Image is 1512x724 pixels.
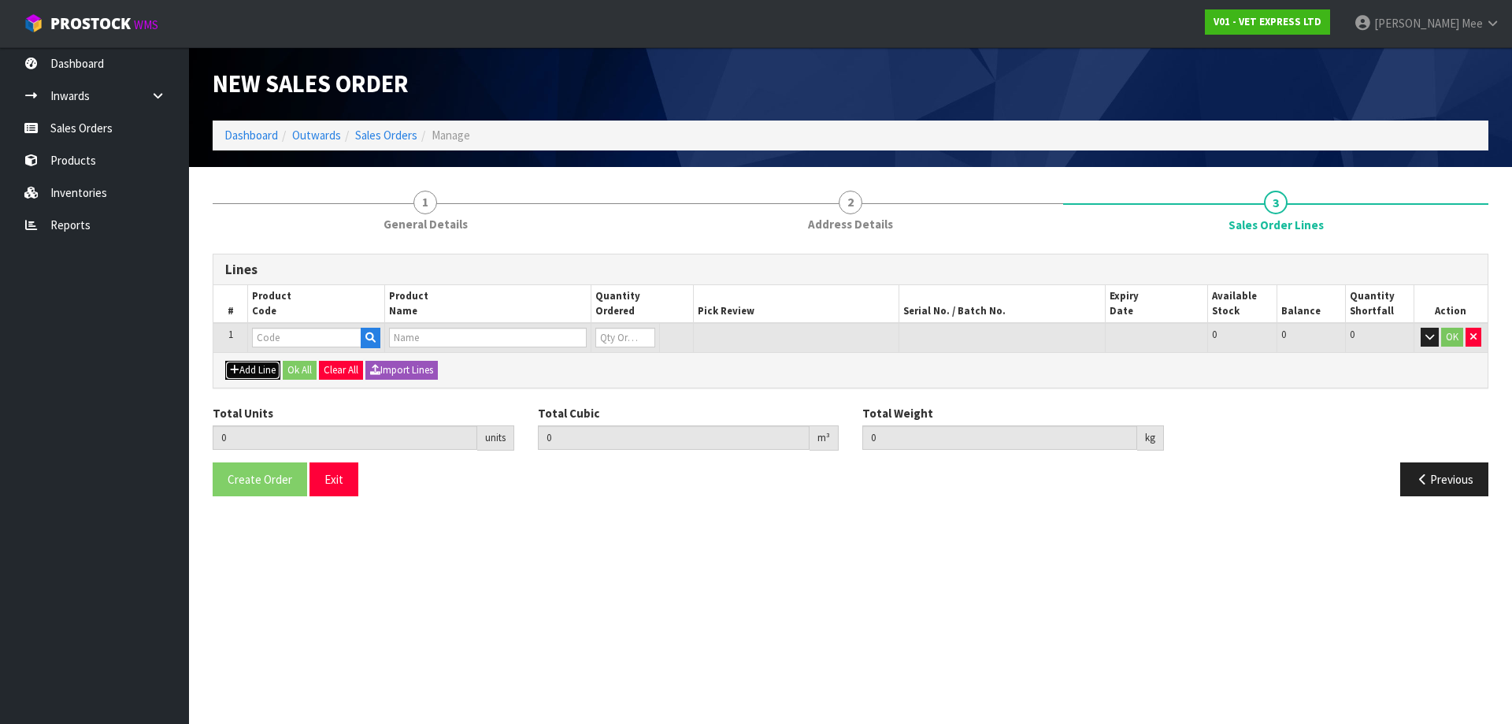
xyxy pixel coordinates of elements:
th: Product Name [385,285,591,323]
span: 0 [1281,328,1286,341]
button: OK [1441,328,1463,347]
span: Sales Order Lines [213,242,1488,509]
span: Sales Order Lines [1228,217,1324,233]
span: 2 [839,191,862,214]
input: Code [252,328,361,347]
th: Expiry Date [1105,285,1208,323]
button: Ok All [283,361,317,380]
th: Balance [1277,285,1345,323]
button: Clear All [319,361,363,380]
th: # [213,285,248,323]
button: Import Lines [365,361,438,380]
strong: V01 - VET EXPRESS LTD [1214,15,1321,28]
span: Address Details [808,216,893,232]
th: Quantity Ordered [591,285,694,323]
input: Total Units [213,425,477,450]
input: Qty Ordered [595,328,655,347]
button: Create Order [213,462,307,496]
div: kg [1137,425,1164,451]
input: Name [389,328,586,347]
span: 1 [413,191,437,214]
label: Total Units [213,405,273,421]
button: Previous [1400,462,1488,496]
span: General Details [384,216,468,232]
button: Exit [309,462,358,496]
span: 0 [1350,328,1354,341]
span: Create Order [228,472,292,487]
span: New Sales Order [213,69,409,98]
div: units [477,425,514,451]
span: 0 [1212,328,1217,341]
input: Total Cubic [538,425,810,450]
th: Quantity Shortfall [1345,285,1414,323]
div: m³ [810,425,839,451]
span: ProStock [50,13,131,34]
th: Serial No. / Batch No. [899,285,1105,323]
th: Product Code [248,285,385,323]
span: 3 [1264,191,1288,214]
span: Manage [432,128,470,143]
h3: Lines [225,262,1476,277]
span: Mee [1462,16,1483,31]
th: Pick Review [694,285,899,323]
small: WMS [134,17,158,32]
th: Available Stock [1208,285,1277,323]
img: cube-alt.png [24,13,43,33]
label: Total Cubic [538,405,599,421]
button: Add Line [225,361,280,380]
input: Total Weight [862,425,1137,450]
a: Outwards [292,128,341,143]
a: Dashboard [224,128,278,143]
label: Total Weight [862,405,933,421]
span: [PERSON_NAME] [1374,16,1459,31]
a: Sales Orders [355,128,417,143]
span: 1 [228,328,233,341]
th: Action [1414,285,1488,323]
